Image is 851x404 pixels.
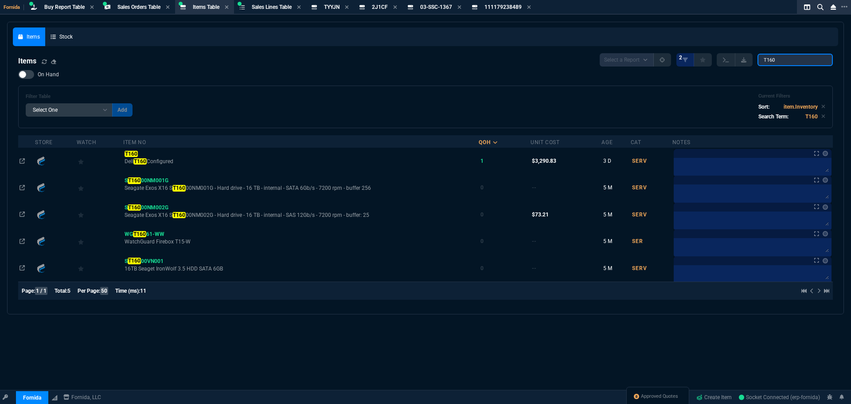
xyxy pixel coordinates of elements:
div: Unit Cost [531,139,559,146]
span: Sales Lines Table [252,4,292,10]
span: Seagate Exos X16 S 00NM002G - Hard drive - 16 TB - internal - SAS 12Gb/s - 7200 rpm - buffer: 25 [125,212,477,219]
span: 1 / 1 [35,287,47,295]
span: 1 [480,158,484,164]
td: Seagate Exos X16 ST16000NM001G - Hard drive - 16 TB - internal - SATA 6Gb/s - 7200 rpm - buffer 256 [123,174,479,201]
span: Time (ms): [115,288,140,294]
span: $73.21 [532,212,549,218]
div: Item No [123,139,146,146]
span: Fornida [4,4,24,10]
td: 16TB Seaget IronWolf 3.5 HDD SATA 6GB [123,255,479,281]
code: item.Inventory [784,104,818,110]
div: Age [601,139,613,146]
span: WG 61-WW [125,231,164,237]
a: flN3P2FDawjU3a2vAABT [739,393,820,401]
a: msbcCompanyName [61,393,104,401]
a: Create Item [693,391,735,404]
nx-icon: Search [814,2,827,12]
nx-icon: Open New Tab [841,3,847,11]
nx-icon: Close Tab [225,4,229,11]
nx-icon: Open In Opposite Panel [20,184,25,191]
nx-icon: Split Panels [800,2,814,12]
td: 5 M [601,174,630,201]
span: 16TB Seaget IronWolf 3.5 HDD SATA 6GB [125,265,477,272]
span: 2 [679,54,682,61]
nx-icon: Close Workbench [827,2,839,12]
a: Items [13,27,45,46]
span: 50 [100,287,108,295]
span: 03-SSC-1367 [420,4,452,10]
nx-icon: Close Tab [90,4,94,11]
code: T160 [805,114,818,120]
span: Page: [22,288,35,294]
div: Store [35,139,52,146]
nx-icon: Close Tab [297,4,301,11]
span: 0 [480,265,484,271]
span: SERV [632,184,647,191]
span: $3,290.83 [532,158,556,164]
h4: Items [18,56,36,67]
span: TYYJN [324,4,340,10]
div: Add to Watchlist [78,262,122,275]
div: Watch [77,139,97,146]
span: SERV [632,212,647,218]
span: 11 [140,288,146,294]
span: Total: [55,288,67,294]
div: Notes [672,139,691,146]
mark: T160 [128,177,141,184]
a: Stock [45,27,78,46]
h6: Filter Table [26,94,133,100]
span: Dell Configured [125,158,477,165]
nx-icon: Open In Opposite Panel [20,212,25,218]
span: Seagate Exos X16 S 00NM001G - Hard drive - 16 TB - internal - SATA 6Gb/s - 7200 rpm - buffer 256 [125,184,477,192]
span: Sales Orders Table [117,4,160,10]
span: S 00VN001 [125,258,163,264]
mark: T160 [172,185,185,191]
span: 0 [480,238,484,244]
mark: T160 [172,212,185,218]
span: SERV [632,265,647,271]
p: Search Term: [758,113,789,121]
h6: Current Filters [758,93,825,99]
span: Buy Report Table [44,4,85,10]
div: Cat [631,139,641,146]
mark: T160 [128,258,141,264]
td: 5 M [601,255,630,281]
span: 0 [480,212,484,218]
span: S 00NM002G [125,204,168,211]
nx-icon: Close Tab [166,4,170,11]
nx-icon: Close Tab [457,4,461,11]
td: 5 M [601,228,630,255]
div: Add to Watchlist [78,208,122,221]
nx-icon: Open In Opposite Panel [20,265,25,271]
span: Approved Quotes [641,393,678,400]
nx-icon: Close Tab [393,4,397,11]
mark: T160 [133,231,146,237]
nx-icon: Open In Opposite Panel [20,158,25,164]
mark: T160 [128,204,141,211]
div: Add to Watchlist [78,155,122,167]
span: -- [532,265,536,271]
div: Add to Watchlist [78,181,122,194]
span: Items Table [193,4,219,10]
span: -- [532,238,536,244]
span: Socket Connected (erp-fornida) [739,394,820,400]
td: 3 D [601,148,630,174]
span: WatchGuard Firebox T15-W [125,238,477,245]
span: 111179238489 [484,4,522,10]
td: WatchGuard Firebox T15-W [123,228,479,255]
span: On Hand [38,71,59,78]
td: Dell T160 Configured [123,148,479,174]
span: -- [532,184,536,191]
nx-icon: Close Tab [345,4,349,11]
span: 2J1CF [372,4,388,10]
span: SER [632,238,643,244]
input: Search [757,54,833,66]
span: SERV [632,158,647,164]
div: QOH [479,139,490,146]
span: Per Page: [78,288,100,294]
p: Sort: [758,103,769,111]
span: 5 [67,288,70,294]
nx-icon: Open In Opposite Panel [20,238,25,244]
td: Seagate Exos X16 ST16000NM002G - Hard drive - 16 TB - internal - SAS 12Gb/s - 7200 rpm - buffer: 25 [123,201,479,228]
mark: T160 [125,151,137,157]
